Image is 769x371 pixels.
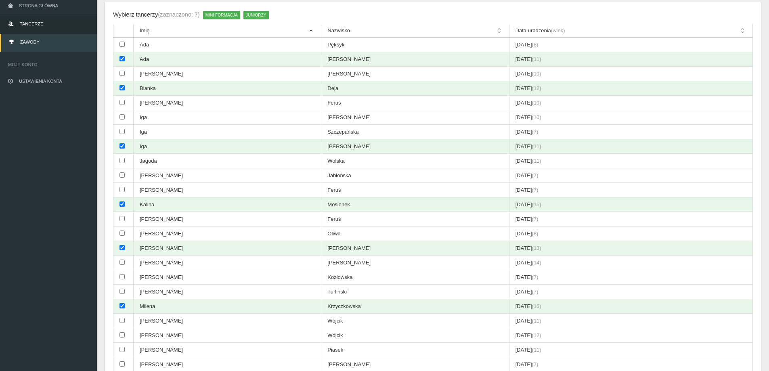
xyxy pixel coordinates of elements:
td: [PERSON_NAME] [134,270,321,285]
span: (7) [532,361,539,367]
td: Kozłowska [321,270,509,285]
span: (14) [532,260,541,266]
span: Juniorzy [243,11,269,19]
td: [PERSON_NAME] [134,212,321,226]
td: [PERSON_NAME] [134,285,321,299]
td: [DATE] [509,270,752,285]
td: [DATE] [509,168,752,183]
span: (10) [532,71,541,77]
span: (10) [532,100,541,106]
td: Oliwa [321,226,509,241]
td: Pęksyk [321,38,509,52]
th: Data urodzenia [509,24,752,38]
td: Wójcik [321,328,509,343]
td: Iga [134,139,321,154]
span: Tancerze [20,21,43,26]
td: Kalina [134,197,321,212]
span: (11) [532,143,541,149]
span: (10) [532,114,541,120]
td: [PERSON_NAME] [321,52,509,67]
td: [PERSON_NAME] [134,226,321,241]
td: Wolska [321,154,509,168]
td: Wójcik [321,314,509,328]
td: Iga [134,110,321,125]
span: (15) [532,201,541,208]
td: Feruś [321,96,509,110]
td: [DATE] [509,38,752,52]
span: (13) [532,245,541,251]
td: [DATE] [509,226,752,241]
td: [DATE] [509,96,752,110]
td: [PERSON_NAME] [134,183,321,197]
td: [DATE] [509,256,752,270]
span: (8) [532,231,539,237]
td: [PERSON_NAME] [134,241,321,256]
span: (11) [532,318,541,324]
td: [PERSON_NAME] [321,256,509,270]
td: [PERSON_NAME] [321,67,509,81]
span: (7) [532,129,539,135]
td: Milena [134,299,321,314]
td: Piasek [321,343,509,357]
td: [DATE] [509,299,752,314]
span: (zaznaczono: 7) [158,11,199,18]
span: (12) [532,85,541,91]
td: Feruś [321,212,509,226]
span: (8) [532,42,539,48]
span: Moje konto [8,61,89,69]
td: Mosionek [321,197,509,212]
td: [PERSON_NAME] [134,314,321,328]
td: Turliński [321,285,509,299]
td: [PERSON_NAME] [321,110,509,125]
td: [DATE] [509,154,752,168]
span: (7) [532,289,539,295]
div: Wybierz tancerzy [113,10,200,20]
span: (7) [532,274,539,280]
span: (7) [532,187,539,193]
td: [DATE] [509,183,752,197]
td: [DATE] [509,212,752,226]
span: (wiek) [551,27,565,34]
span: Ustawienia konta [19,79,62,84]
span: Strona główna [19,3,58,8]
td: [PERSON_NAME] [134,96,321,110]
td: [DATE] [509,285,752,299]
td: Ada [134,38,321,52]
td: [DATE] [509,81,752,96]
td: [DATE] [509,241,752,256]
td: [PERSON_NAME] [321,139,509,154]
span: (7) [532,172,539,178]
td: Krzyczkowska [321,299,509,314]
span: (11) [532,56,541,62]
span: (12) [532,332,541,338]
td: Ada [134,52,321,67]
td: [PERSON_NAME] [134,328,321,343]
th: Nazwisko [321,24,509,38]
td: Jabłońska [321,168,509,183]
td: [PERSON_NAME] [134,256,321,270]
td: [DATE] [509,343,752,357]
th: Imię [134,24,321,38]
td: [DATE] [509,110,752,125]
td: [PERSON_NAME] [321,241,509,256]
td: Blanka [134,81,321,96]
td: [DATE] [509,314,752,328]
td: [DATE] [509,328,752,343]
td: [PERSON_NAME] [134,168,321,183]
span: (11) [532,158,541,164]
span: (7) [532,216,539,222]
td: [DATE] [509,197,752,212]
span: (16) [532,303,541,309]
td: [PERSON_NAME] [134,343,321,357]
td: [DATE] [509,67,752,81]
td: [PERSON_NAME] [134,67,321,81]
td: [DATE] [509,125,752,139]
td: [DATE] [509,139,752,154]
span: Zawody [20,40,40,44]
span: Mini Formacja [203,11,240,19]
td: Szczepańska [321,125,509,139]
td: Jagoda [134,154,321,168]
td: [DATE] [509,52,752,67]
td: Deja [321,81,509,96]
td: Feruś [321,183,509,197]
